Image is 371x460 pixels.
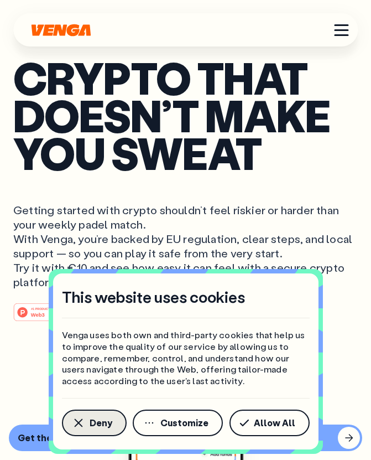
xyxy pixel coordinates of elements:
[62,410,127,436] button: Deny
[30,24,92,37] svg: Home
[9,425,362,451] button: Get the App now
[62,287,245,307] h4: This website uses cookies
[13,59,358,172] h1: Crypto that doesn’t make you sweat
[62,329,310,387] p: Venga uses both own and third-party cookies that help us to improve the quality of our service by...
[13,309,96,324] a: #1 PRODUCT OF THE MONTHWeb3
[254,418,295,427] span: Allow All
[229,410,310,436] button: Allow All
[133,410,223,436] button: Customize
[18,432,92,443] div: Get the App now
[13,203,358,289] p: Getting started with crypto shouldn’t feel riskier or harder than your weekly padel match. With V...
[332,21,350,39] button: Menu
[160,418,208,427] span: Customize
[31,307,73,311] tspan: #1 PRODUCT OF THE MONTH
[31,312,45,318] tspan: Web3
[90,418,112,427] span: Deny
